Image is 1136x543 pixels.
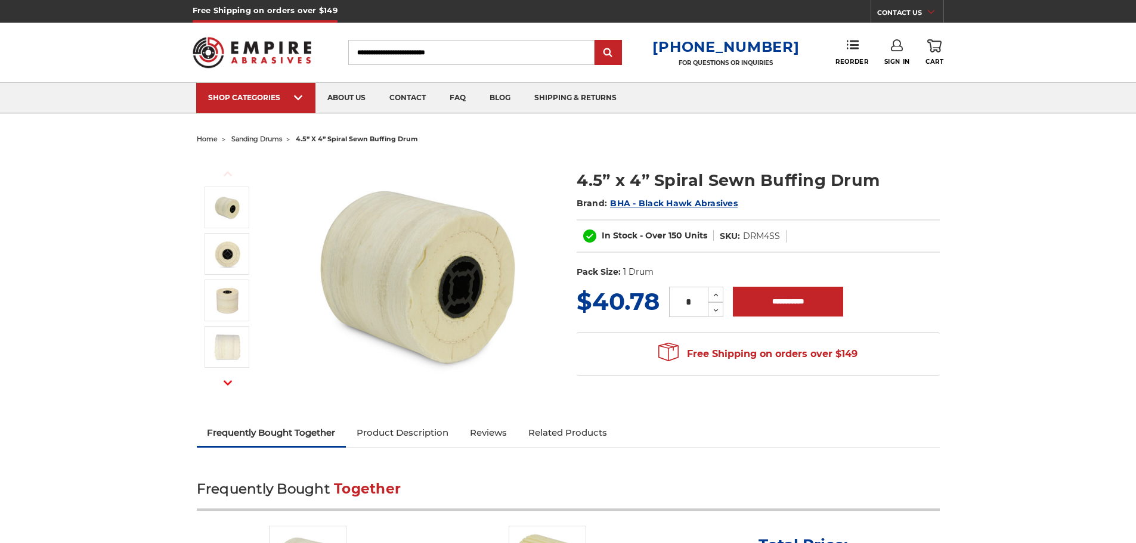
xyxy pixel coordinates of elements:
img: Cotton Buffing Drum Quad Key Arbor [212,239,242,269]
dt: Pack Size: [577,266,621,278]
span: Units [685,230,707,241]
img: 4.5 Inch Muslin Spiral Sewn Buffing Drum [299,156,537,395]
a: Product Description [346,420,459,446]
span: 150 [668,230,682,241]
span: 4.5” x 4” spiral sewn buffing drum [296,135,418,143]
a: Reviews [459,420,518,446]
img: Empire Abrasives [193,29,312,76]
img: 4 inch width spiral sewn polish drum [212,332,242,362]
span: Sign In [884,58,910,66]
h1: 4.5” x 4” Spiral Sewn Buffing Drum [577,169,940,192]
button: Previous [213,161,242,187]
input: Submit [596,41,620,65]
button: Next [213,370,242,396]
a: sanding drums [231,135,282,143]
a: Related Products [518,420,618,446]
a: about us [315,83,377,113]
a: shipping & returns [522,83,629,113]
img: 4.5 Inch Muslin Spiral Sewn Buffing Drum [212,193,242,222]
dd: 1 Drum [623,266,654,278]
a: contact [377,83,438,113]
p: FOR QUESTIONS OR INQUIRIES [652,59,799,67]
span: Reorder [835,58,868,66]
span: In Stock [602,230,637,241]
a: faq [438,83,478,113]
span: $40.78 [577,287,660,316]
img: 4-1/2 inch Polishing Drum [212,286,242,315]
span: Together [334,480,401,497]
a: [PHONE_NUMBER] [652,38,799,55]
span: - Over [640,230,666,241]
a: home [197,135,218,143]
a: CONTACT US [877,6,943,23]
span: Frequently Bought [197,480,330,497]
dt: SKU: [720,230,740,243]
a: Frequently Bought Together [197,420,346,446]
a: Cart [925,39,943,66]
a: Reorder [835,39,868,65]
span: Brand: [577,198,608,209]
div: SHOP CATEGORIES [208,93,304,102]
dd: DRM4SS [743,230,780,243]
a: BHA - Black Hawk Abrasives [610,198,738,209]
span: Free Shipping on orders over $149 [658,342,858,366]
span: Cart [925,58,943,66]
a: blog [478,83,522,113]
